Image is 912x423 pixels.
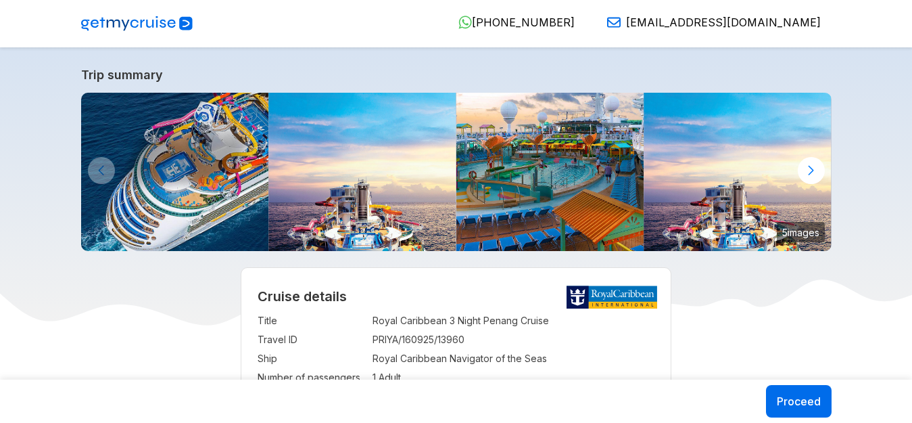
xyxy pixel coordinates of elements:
[596,16,821,29] a: [EMAIL_ADDRESS][DOMAIN_NAME]
[268,93,456,251] img: navigator-of-the-seas-sailing-ocean-sunset.jpg
[373,330,655,349] td: PRIYA/160925/13960
[373,368,655,387] td: 1 Adult
[373,349,655,368] td: Royal Caribbean Navigator of the Seas
[644,93,832,251] img: navigator-of-the-seas-sailing-ocean-sunset.jpg
[458,16,472,29] img: WhatsApp
[366,349,373,368] td: :
[607,16,621,29] img: Email
[81,93,269,251] img: navigator-of-the-seas-aft-aerial-slides-hero.jpg
[366,311,373,330] td: :
[777,222,825,242] small: 5 images
[258,330,366,349] td: Travel ID
[258,288,655,305] h2: Cruise details
[472,16,575,29] span: [PHONE_NUMBER]
[456,93,644,251] img: navigator-of-the-seas-pool-sunset.jpg
[766,385,832,418] button: Proceed
[258,368,366,387] td: Number of passengers
[258,311,366,330] td: Title
[448,16,575,29] a: [PHONE_NUMBER]
[366,368,373,387] td: :
[258,349,366,368] td: Ship
[81,68,832,82] a: Trip summary
[373,311,655,330] td: Royal Caribbean 3 Night Penang Cruise
[366,330,373,349] td: :
[626,16,821,29] span: [EMAIL_ADDRESS][DOMAIN_NAME]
